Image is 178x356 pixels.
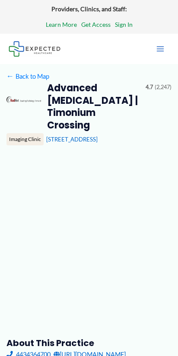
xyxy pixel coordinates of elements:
[51,5,127,13] strong: Providers, Clinics, and Staff:
[146,82,153,93] span: 4.7
[6,133,44,145] div: Imaging Clinic
[9,41,60,56] img: Expected Healthcare Logo - side, dark font, small
[46,136,98,143] a: [STREET_ADDRESS]
[151,40,169,58] button: Main menu toggle
[6,337,172,349] h3: About this practice
[6,71,49,82] a: ←Back to Map
[6,72,14,80] span: ←
[155,82,172,93] span: (2,247)
[47,82,140,131] h2: Advanced [MEDICAL_DATA] | Timonium Crossing
[115,19,133,30] a: Sign In
[46,19,77,30] a: Learn More
[81,19,111,30] a: Get Access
